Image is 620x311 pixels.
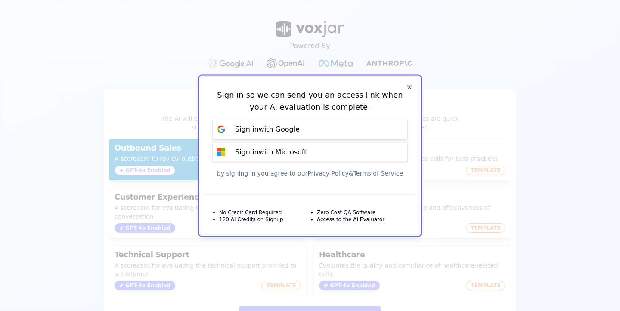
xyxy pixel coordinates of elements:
[213,144,230,161] img: microsoft Sign in button
[317,209,375,216] li: Zero Cost QA Software
[235,147,307,157] p: Sign in with Microsoft
[317,216,384,222] li: Access to the AI Evaluator
[219,216,283,222] li: 120 AI Credits on Signup
[235,124,300,135] p: Sign in with Google
[213,121,230,138] img: google Sign in button
[212,120,408,139] button: Sign inwith Google
[219,209,282,216] li: No Credit Card Required
[212,89,408,113] div: Sign in so we can send you an access link when your AI evaluation is complete.
[212,142,408,162] button: Sign inwith Microsoft
[307,169,348,177] button: Privacy Policy
[353,169,403,177] button: Terms of Service
[212,169,408,177] div: by signing in you agree to our &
